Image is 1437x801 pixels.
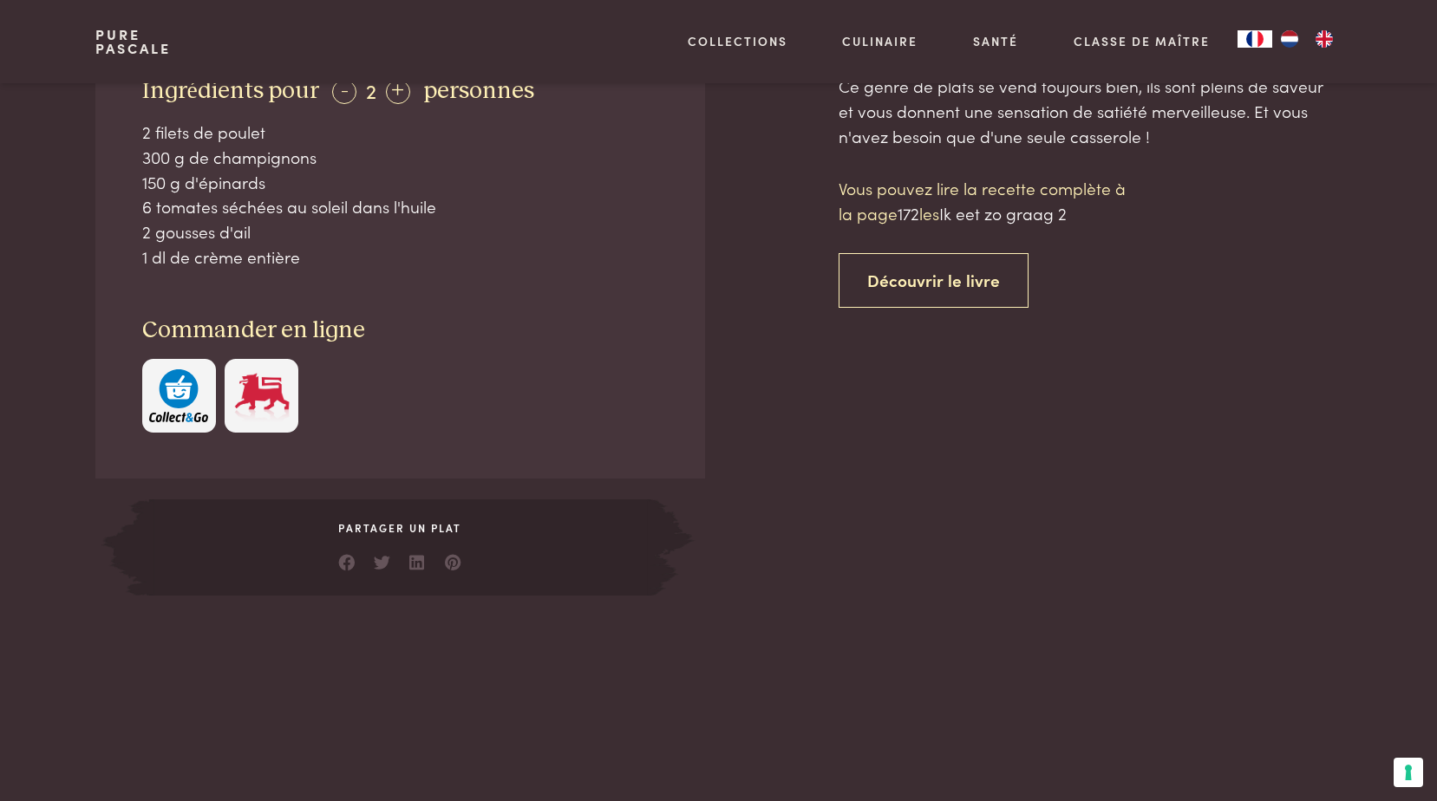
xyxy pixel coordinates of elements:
a: FR [1238,30,1272,48]
div: 150 g d'épinards [142,170,659,195]
span: Partager un plat [149,520,650,536]
div: 2 gousses d'ail [142,219,659,244]
span: 172 [898,201,919,225]
div: Ce genre de plats se vend toujours bien, ils sont pleins de saveur et vous donnent une sensation ... [839,74,1342,148]
span: personnes [423,79,534,103]
a: Découvrir le livre [839,253,1029,308]
a: EN [1307,30,1342,48]
a: Santé [973,32,1018,50]
span: Ingrédients pour [142,79,319,103]
div: 1 dl de crème entière [142,244,659,270]
a: Classe de maître [1074,32,1210,50]
div: 6 tomates séchées au soleil dans l'huile [142,194,659,219]
p: Vous pouvez lire la recette complète à la page les [839,176,1133,225]
div: 2 filets de poulet [142,120,659,145]
img: Delhaize [232,369,291,422]
div: 300 g de champignons [142,145,659,170]
a: Collections [688,32,787,50]
span: 2 [366,75,376,104]
h3: Commander en ligne [142,316,659,346]
a: Culinaire [842,32,918,50]
button: Vos préférences en matière de consentement pour les technologies de suivi [1394,758,1423,787]
aside: Language selected: Français [1238,30,1342,48]
ul: Language list [1272,30,1342,48]
div: Language [1238,30,1272,48]
img: c308188babc36a3a401bcb5cb7e020f4d5ab42f7cacd8327e500463a43eeb86c.svg [149,369,208,422]
a: PurePascale [95,28,171,55]
a: NL [1272,30,1307,48]
div: + [386,80,410,104]
div: - [332,80,356,104]
span: Ik eet zo graag 2 [939,201,1067,225]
